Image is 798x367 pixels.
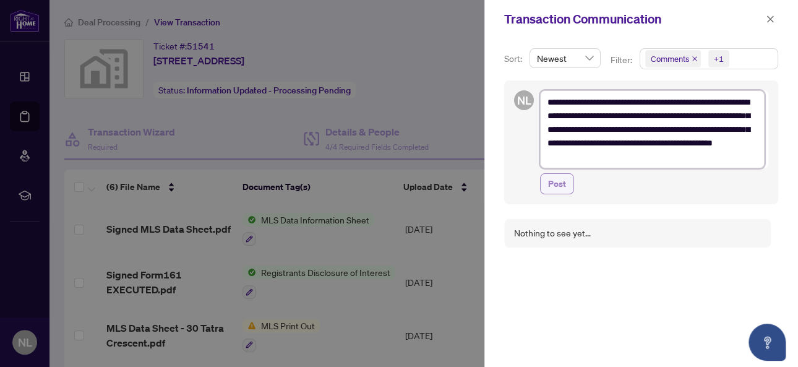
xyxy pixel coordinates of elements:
[548,174,566,194] span: Post
[504,10,762,28] div: Transaction Communication
[714,53,724,65] div: +1
[749,324,786,361] button: Open asap
[537,49,593,67] span: Newest
[514,227,591,240] div: Nothing to see yet...
[651,53,689,65] span: Comments
[611,53,634,67] p: Filter:
[517,92,531,109] span: NL
[766,15,774,24] span: close
[645,50,701,67] span: Comments
[692,56,698,62] span: close
[540,173,574,194] button: Post
[504,52,525,66] p: Sort:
